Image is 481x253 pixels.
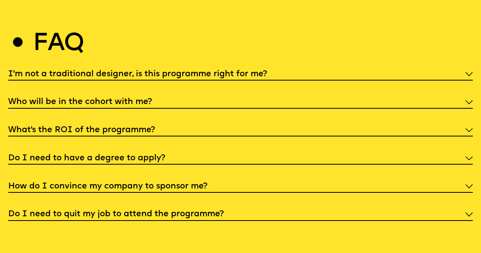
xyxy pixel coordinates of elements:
[8,210,224,218] h5: Do I need to quit my job to attend the programme?
[8,70,267,78] h5: I'm not a traditional designer, is this programme right for me?
[8,154,165,162] h5: Do I need to have a degree to apply?
[8,126,155,134] h5: What’s the ROI of the programme?
[8,98,152,106] h5: Who will be in the cohort with me?
[8,183,207,190] h5: How do I convince my company to sponsor me?
[33,34,84,55] h2: Faq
